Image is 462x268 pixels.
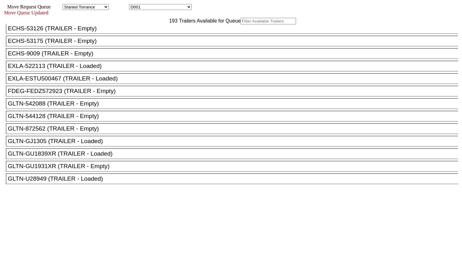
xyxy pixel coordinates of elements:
[4,4,51,9] span: Move Request Queue
[4,10,48,15] span: Move Queue Updated
[110,4,128,9] span: Location
[8,100,462,107] div: GLTN-542088 (TRAILER - Empty)
[8,88,462,95] div: FDEG-FEDZ572923 (TRAILER - Empty)
[8,75,462,82] div: EXLA-ESTU500467 (TRAILER - Loaded)
[178,18,241,23] span: Trailers Available for Queue
[241,18,296,24] input: Filter Available Trailers
[8,125,462,132] div: GLTN-872562 (TRAILER - Empty)
[8,25,462,32] div: ECHS-53126 (TRAILER - Empty)
[8,163,462,170] div: GLTN-GU1931XR (TRAILER - Empty)
[166,18,178,23] span: 193
[8,113,462,120] div: GLTN-544128 (TRAILER - Empty)
[8,138,462,145] div: GLTN-GJ1305 (TRAILER - Loaded)
[8,63,462,70] div: EXLA-522113 (TRAILER - Loaded)
[52,4,61,9] span: Area
[8,175,462,182] div: GLTN-U28949 (TRAILER - Loaded)
[8,38,462,44] div: ECHS-53175 (TRAILER - Empty)
[8,50,462,57] div: ECHS-9009 (TRAILER - Empty)
[8,150,462,157] div: GLTN-GU1839XR (TRAILER - Loaded)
